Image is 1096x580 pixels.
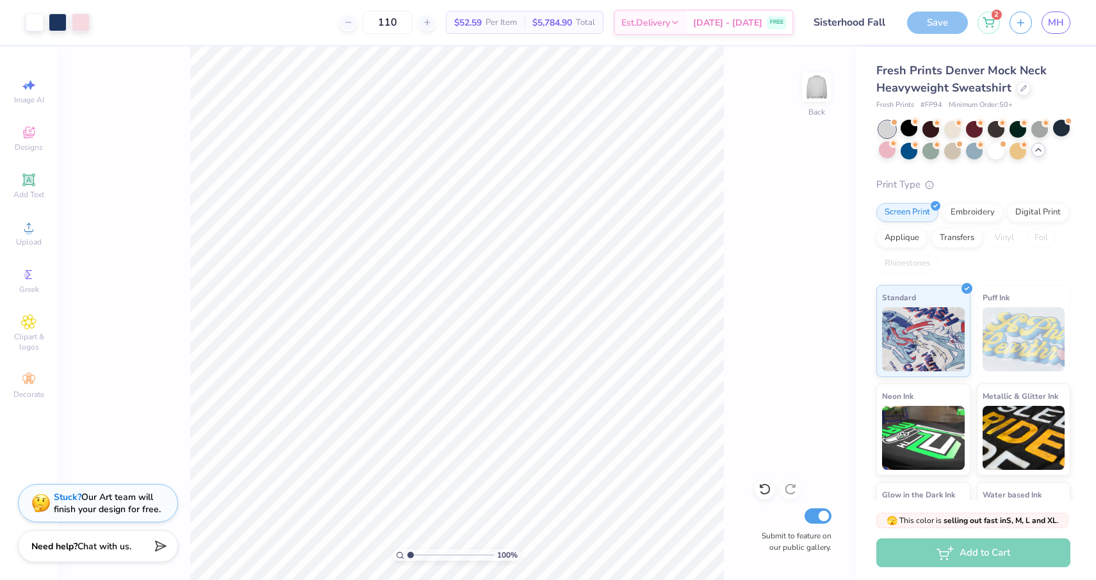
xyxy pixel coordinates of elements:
span: Designs [15,142,43,152]
input: – – [363,11,413,34]
span: # FP94 [920,100,942,111]
div: Foil [1026,229,1056,248]
span: This color is . [887,515,1059,526]
span: Neon Ink [882,389,913,403]
span: Fresh Prints [876,100,914,111]
div: Our Art team will finish your design for free. [54,491,161,515]
span: [DATE] - [DATE] [693,16,762,29]
span: Est. Delivery [621,16,670,29]
div: Screen Print [876,203,938,222]
span: Total [576,16,595,29]
input: Untitled Design [803,10,897,35]
strong: selling out fast in S, M, L and XL [944,515,1057,526]
div: Embroidery [942,203,1003,222]
div: Applique [876,229,928,248]
span: Minimum Order: 50 + [949,100,1013,111]
img: Standard [882,307,965,371]
div: Transfers [931,229,983,248]
span: Add Text [13,189,44,200]
span: Decorate [13,389,44,399]
span: FREE [770,18,783,27]
span: Fresh Prints Denver Mock Neck Heavyweight Sweatshirt [876,63,1047,95]
span: Chat with us. [78,540,131,552]
img: Metallic & Glitter Ink [983,406,1065,470]
span: $52.59 [454,16,482,29]
span: Water based Ink [983,488,1042,501]
span: Upload [16,237,42,247]
a: MH [1042,12,1070,34]
span: $5,784.90 [532,16,572,29]
img: Neon Ink [882,406,965,470]
div: Back [808,106,825,118]
span: 2 [992,10,1002,20]
span: Per Item [486,16,517,29]
label: Submit to feature on our public gallery. [755,530,831,553]
span: Standard [882,291,916,304]
span: Image AI [14,95,44,105]
span: Metallic & Glitter Ink [983,389,1058,403]
span: Puff Ink [983,291,1010,304]
span: Glow in the Dark Ink [882,488,955,501]
div: Print Type [876,177,1070,192]
span: 🫣 [887,515,897,527]
span: MH [1048,15,1064,30]
div: Vinyl [986,229,1022,248]
img: Puff Ink [983,307,1065,371]
img: Back [804,74,830,100]
span: 100 % [497,549,518,561]
strong: Need help? [31,540,78,552]
span: Greek [19,284,39,294]
div: Rhinestones [876,254,938,273]
span: Clipart & logos [6,332,51,352]
div: Digital Print [1007,203,1069,222]
strong: Stuck? [54,491,81,503]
